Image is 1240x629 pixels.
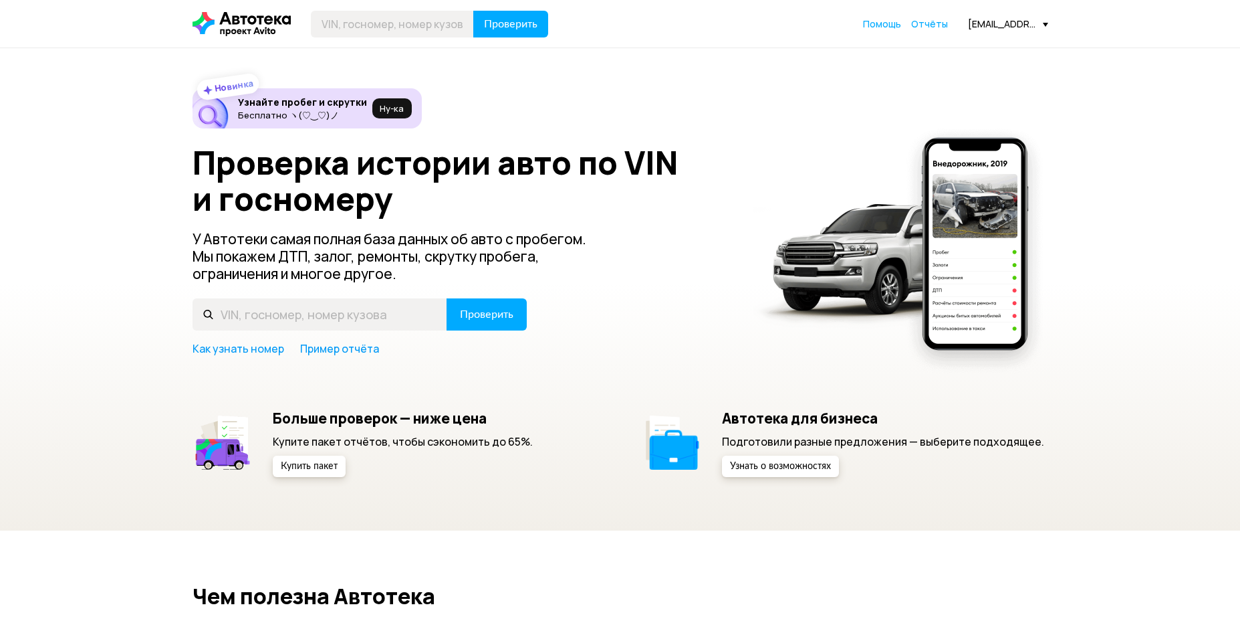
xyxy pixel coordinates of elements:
strong: Новинка [213,77,254,94]
span: Отчёты [911,17,948,30]
span: Проверить [460,309,513,320]
input: VIN, госномер, номер кузова [311,11,474,37]
a: Отчёты [911,17,948,31]
h2: Чем полезна Автотека [193,584,1048,608]
h5: Больше проверок — ниже цена [273,410,533,427]
span: Узнать о возможностях [730,462,831,471]
span: Проверить [484,19,537,29]
button: Проверить [447,298,527,331]
input: VIN, госномер, номер кузова [193,298,447,331]
button: Узнать о возможностях [722,456,839,477]
span: Ну‑ка [380,103,404,114]
span: Купить пакет [281,462,338,471]
button: Купить пакет [273,456,346,477]
h1: Проверка истории авто по VIN и госномеру [193,145,736,217]
h5: Автотека для бизнеса [722,410,1044,427]
a: Помощь [863,17,901,31]
h6: Узнайте пробег и скрутки [238,96,367,108]
div: [EMAIL_ADDRESS][DOMAIN_NAME] [968,17,1048,30]
p: Бесплатно ヽ(♡‿♡)ノ [238,110,367,120]
a: Пример отчёта [300,341,379,356]
a: Как узнать номер [193,341,284,356]
span: Помощь [863,17,901,30]
p: У Автотеки самая полная база данных об авто с пробегом. Мы покажем ДТП, залог, ремонты, скрутку п... [193,230,608,282]
button: Проверить [473,11,548,37]
p: Подготовили разные предложения — выберите подходящее. [722,434,1044,449]
p: Купите пакет отчётов, чтобы сэкономить до 65%. [273,434,533,449]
